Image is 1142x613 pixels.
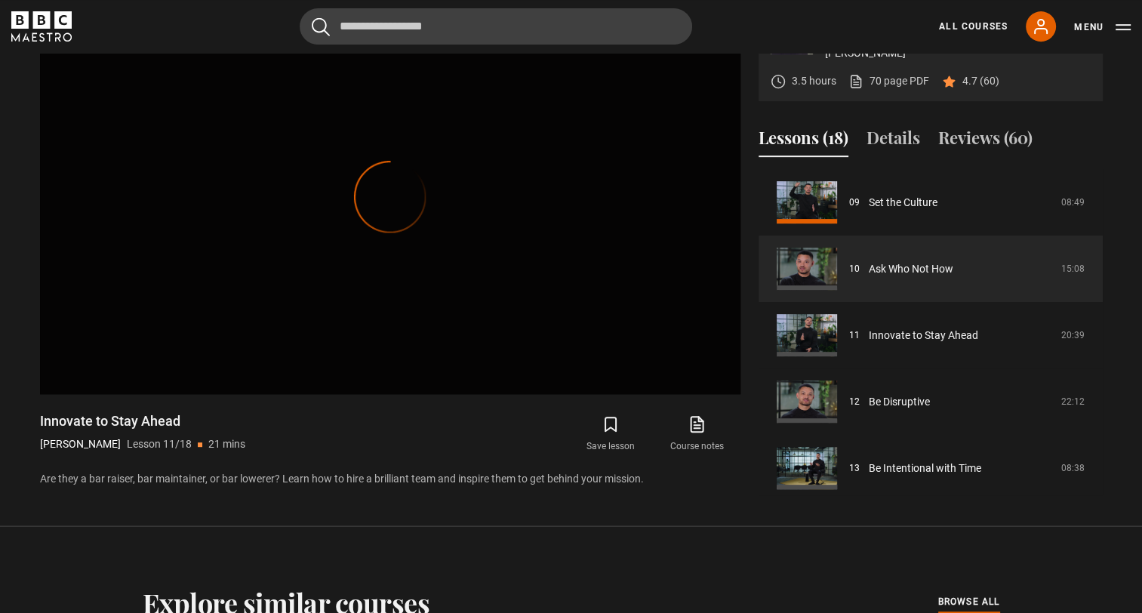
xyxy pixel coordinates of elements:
[300,8,692,45] input: Search
[848,73,929,89] a: 70 page PDF
[869,195,937,211] a: Set the Culture
[11,11,72,42] svg: BBC Maestro
[869,461,981,476] a: Be Intentional with Time
[869,328,978,343] a: Innovate to Stay Ahead
[869,261,953,277] a: Ask Who Not How
[40,436,121,452] p: [PERSON_NAME]
[127,436,192,452] p: Lesson 11/18
[938,125,1033,157] button: Reviews (60)
[938,594,1000,609] span: browse all
[825,45,1091,61] p: [PERSON_NAME]
[759,125,848,157] button: Lessons (18)
[869,394,930,410] a: Be Disruptive
[962,73,999,89] p: 4.7 (60)
[40,471,740,487] p: Are they a bar raiser, bar maintainer, or bar lowerer? Learn how to hire a brilliant team and ins...
[568,412,654,456] button: Save lesson
[792,73,836,89] p: 3.5 hours
[867,125,920,157] button: Details
[1074,20,1131,35] button: Toggle navigation
[208,436,245,452] p: 21 mins
[312,17,330,36] button: Submit the search query
[938,594,1000,611] a: browse all
[40,412,245,430] h1: Innovate to Stay Ahead
[654,412,740,456] a: Course notes
[939,20,1008,33] a: All Courses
